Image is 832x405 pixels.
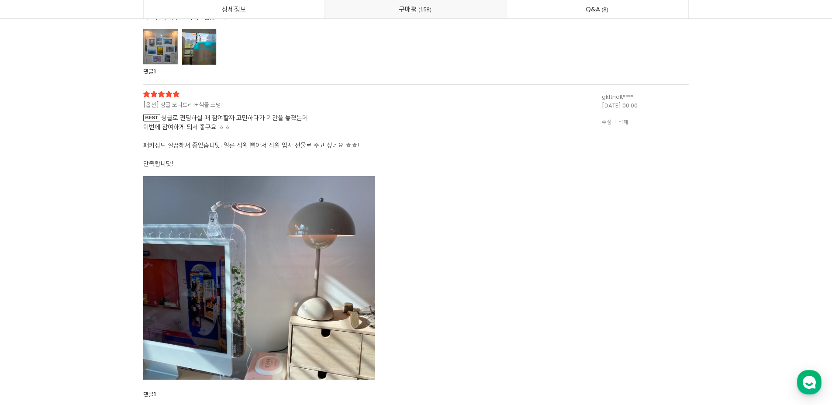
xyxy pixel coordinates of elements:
[602,118,611,126] a: 수정
[143,67,154,76] strong: 댓글
[602,101,689,111] div: [DATE] 00:00
[143,100,427,110] span: [옵션] 싱글 모니트리1+식물 조명1
[28,290,33,297] span: 홈
[417,5,433,14] span: 158
[143,114,160,121] span: BEST
[154,67,156,76] span: 1
[135,290,145,297] span: 설정
[143,390,154,398] strong: 댓글
[143,176,375,380] img: 51c0de9675efd.png
[615,118,628,126] a: 삭제
[143,113,449,168] span: 싱글로 펀딩하실 때 참여할까 고민하다가 기간을 놓쳤는데 이번에 참여하게 되서 좋구요 ㅎㅎ 패키징도 깔끔해서 좋았습니닷. 얼른 직원 뽑아서 직원 입사 선물로 주고 싶네요 ㅎㅎ!...
[3,277,58,299] a: 홈
[113,277,168,299] a: 설정
[58,277,113,299] a: 대화
[80,291,90,298] span: 대화
[154,390,156,398] span: 1
[600,5,610,14] span: 8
